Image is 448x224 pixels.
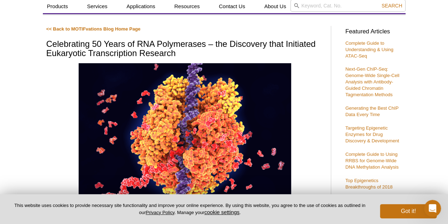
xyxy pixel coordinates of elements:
[380,204,437,218] button: Got it!
[345,178,392,190] a: Top Epigenetics Breakthroughs of 2018
[146,210,174,215] a: Privacy Policy
[345,152,398,170] a: Complete Guide to Using RRBS for Genome-Wide DNA Methylation Analysis
[345,125,399,143] a: Targeting Epigenetic Enzymes for Drug Discovery & Development
[11,202,368,216] p: This website uses cookies to provide necessary site functionality and improve your online experie...
[345,105,398,117] a: Generating the Best ChIP Data Every Time
[204,209,239,215] button: cookie settings
[46,39,324,59] h1: Celebrating 50 Years of RNA Polymerases – the Discovery that Initiated Eukaryotic Transcription R...
[345,29,402,35] h3: Featured Articles
[46,26,141,32] a: << Back to MOTIFvations Blog Home Page
[345,40,393,59] a: Complete Guide to Understanding & Using ATAC-Seq
[381,3,402,9] span: Search
[79,63,291,223] img: RNA Polymerase
[345,66,399,97] a: Next-Gen ChIP-Seq: Genome-Wide Single-Cell Analysis with Antibody-Guided Chromatin Tagmentation M...
[379,2,404,9] button: Search
[424,200,441,217] iframe: Intercom live chat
